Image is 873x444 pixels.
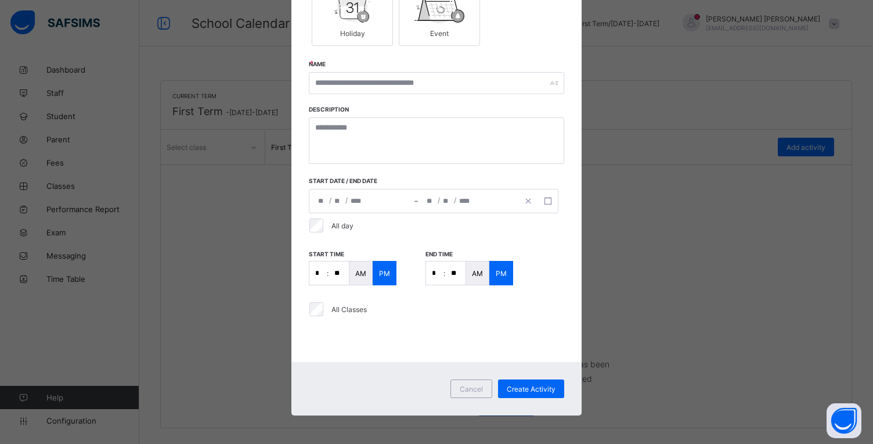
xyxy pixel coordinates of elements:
span: / [438,195,440,205]
span: Name [309,60,326,67]
span: / [345,195,348,205]
span: – [414,196,418,206]
label: All Classes [331,305,367,314]
p: AM [355,269,366,278]
span: Description [309,106,349,113]
p: PM [496,269,507,278]
label: All day [331,221,353,230]
p: AM [472,269,483,278]
span: / [329,195,331,205]
span: Start date / End date [309,177,417,184]
p: PM [379,269,390,278]
div: Holiday [318,23,387,44]
span: / [454,195,456,205]
button: Open asap [827,403,861,438]
div: Event [405,23,474,44]
span: End time [425,250,453,257]
span: Create Activity [507,385,555,393]
p: : [327,269,329,278]
span: start time [309,250,344,257]
span: Cancel [460,385,483,393]
p: : [443,269,445,278]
